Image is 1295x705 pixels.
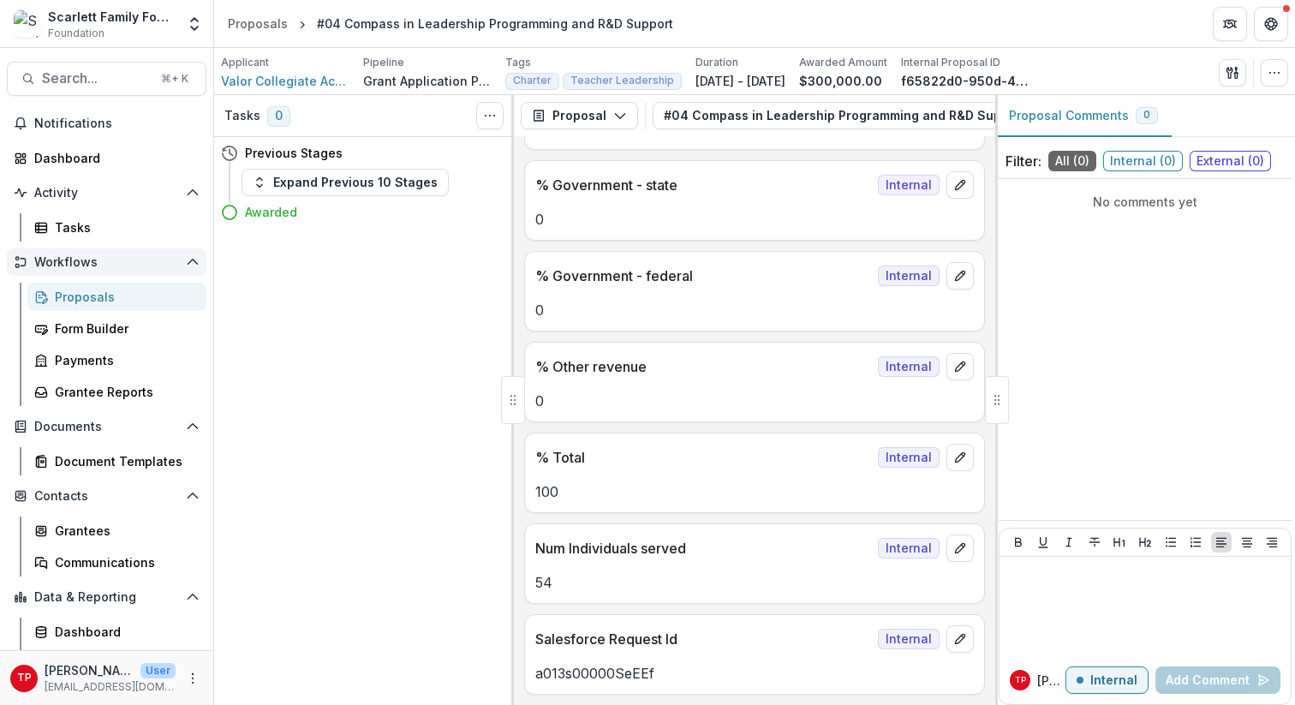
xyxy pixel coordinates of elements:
[34,489,179,504] span: Contacts
[1262,532,1282,553] button: Align Right
[946,625,974,653] button: edit
[7,110,206,137] button: Notifications
[45,679,176,695] p: [EMAIL_ADDRESS][DOMAIN_NAME]
[946,262,974,290] button: edit
[245,203,297,221] h4: Awarded
[1065,666,1149,694] button: Internal
[1190,151,1271,171] span: External ( 0 )
[317,15,673,33] div: #04 Compass in Leadership Programming and R&D Support
[535,447,871,468] p: % Total
[7,179,206,206] button: Open Activity
[1211,532,1232,553] button: Align Left
[535,300,974,320] p: 0
[1037,672,1065,690] p: [PERSON_NAME]
[27,548,206,577] a: Communications
[1155,666,1280,694] button: Add Comment
[55,288,193,306] div: Proposals
[27,649,206,678] a: Data Report
[228,15,288,33] div: Proposals
[521,102,638,129] button: Proposal
[946,353,974,380] button: edit
[7,248,206,276] button: Open Workflows
[878,266,940,286] span: Internal
[7,482,206,510] button: Open Contacts
[27,447,206,475] a: Document Templates
[27,378,206,406] a: Grantee Reports
[1185,532,1206,553] button: Ordered List
[878,538,940,559] span: Internal
[42,70,151,87] span: Search...
[570,75,674,87] span: Teacher Leadership
[7,144,206,172] a: Dashboard
[221,72,349,90] a: Valor Collegiate Academies
[878,629,940,649] span: Internal
[27,213,206,242] a: Tasks
[946,535,974,562] button: edit
[7,583,206,611] button: Open Data & Reporting
[535,481,974,502] p: 100
[695,72,785,90] p: [DATE] - [DATE]
[55,383,193,401] div: Grantee Reports
[34,590,179,605] span: Data & Reporting
[245,144,343,162] h4: Previous Stages
[535,175,871,195] p: % Government - state
[1048,151,1096,171] span: All ( 0 )
[17,672,32,684] div: Tom Parrish
[45,661,134,679] p: [PERSON_NAME]
[1008,532,1029,553] button: Bold
[221,11,680,36] nav: breadcrumb
[695,55,738,70] p: Duration
[27,346,206,374] a: Payments
[1213,7,1247,41] button: Partners
[535,356,871,377] p: % Other revenue
[363,55,404,70] p: Pipeline
[535,629,871,649] p: Salesforce Request Id
[901,72,1029,90] p: f65822d0-950d-47a8-a850-d158b98715a6
[27,618,206,646] a: Dashboard
[242,169,449,196] button: Expand Previous 10 Stages
[55,320,193,338] div: Form Builder
[946,444,974,471] button: edit
[182,668,203,689] button: More
[799,72,882,90] p: $300,000.00
[535,391,974,411] p: 0
[1084,532,1105,553] button: Strike
[995,95,1172,137] button: Proposal Comments
[1059,532,1079,553] button: Italicize
[34,255,179,270] span: Workflows
[799,55,887,70] p: Awarded Amount
[27,314,206,343] a: Form Builder
[34,420,179,434] span: Documents
[513,75,552,87] span: Charter
[946,171,974,199] button: edit
[182,7,206,41] button: Open entity switcher
[1109,532,1130,553] button: Heading 1
[535,663,974,684] p: a013s00000SeEEf
[1033,532,1053,553] button: Underline
[1254,7,1288,41] button: Get Help
[27,283,206,311] a: Proposals
[476,102,504,129] button: Toggle View Cancelled Tasks
[1103,151,1183,171] span: Internal ( 0 )
[7,62,206,96] button: Search...
[221,11,295,36] a: Proposals
[55,218,193,236] div: Tasks
[34,186,179,200] span: Activity
[535,266,871,286] p: % Government - federal
[878,447,940,468] span: Internal
[267,106,290,127] span: 0
[878,175,940,195] span: Internal
[1015,676,1026,684] div: Tom Parrish
[505,55,531,70] p: Tags
[224,109,260,123] h3: Tasks
[55,553,193,571] div: Communications
[34,149,193,167] div: Dashboard
[1161,532,1181,553] button: Bullet List
[55,623,193,641] div: Dashboard
[1143,109,1150,121] span: 0
[878,356,940,377] span: Internal
[1006,151,1041,171] p: Filter:
[1006,193,1285,211] p: No comments yet
[55,522,193,540] div: Grantees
